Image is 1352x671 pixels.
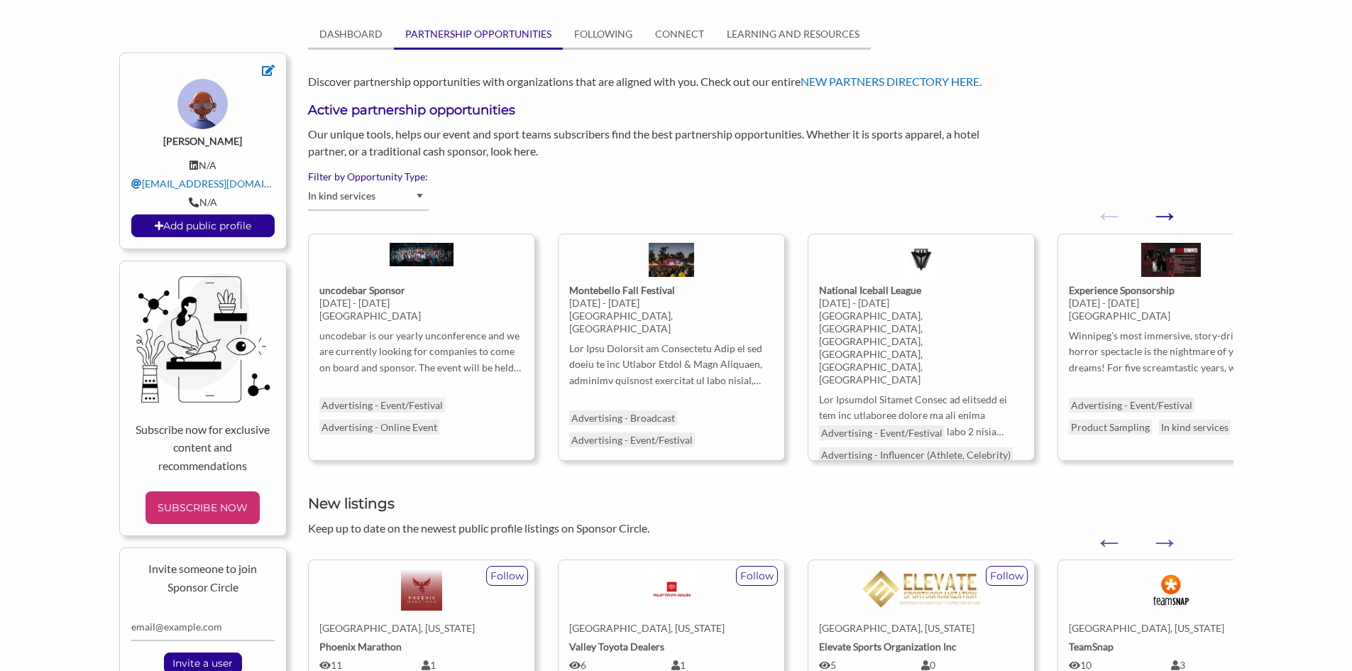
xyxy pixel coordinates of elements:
[715,21,871,48] a: LEARNING AND RESOURCES
[131,178,309,190] a: [EMAIL_ADDRESS][DOMAIN_NAME]
[1069,420,1152,435] p: Product Sampling
[1069,398,1194,413] p: Advertising - Event/Festival
[569,234,774,400] a: [DATE] - [DATE][GEOGRAPHIC_DATA], [GEOGRAPHIC_DATA]
[163,135,242,147] strong: [PERSON_NAME]
[131,196,275,209] div: N/A
[1069,328,1273,376] p: Winnipeg’s most immersive, story-driven horror spectacle is the nightmare of your dreams! For fiv...
[1150,569,1192,611] img: TeamSnap Logo
[297,126,1007,160] div: Our unique tools, helps our event and sport teams subscribers find the best partnership opportuni...
[569,284,675,296] strong: Montebello Fall Festival
[319,234,524,388] a: uncodebar Sponsor Logouncodebar Sponsor[DATE] - [DATE][GEOGRAPHIC_DATA]uncodebar is our yearly un...
[1069,234,1273,388] a: [DATE] - [DATE][GEOGRAPHIC_DATA]
[862,569,981,609] img: Elevate Sports Organization Inc Logo
[1141,243,1201,284] img: Experience Sponsorship Logo
[1150,528,1164,542] button: Next
[644,21,715,48] a: CONNECT
[569,341,774,388] p: Lor Ipsu Dolorsit am Consectetu Adip el sed doeiu te inc Utlabor Etdol & Magn Aliquaen, adminimv ...
[1069,622,1273,635] div: [GEOGRAPHIC_DATA], [US_STATE]
[401,569,442,611] img: Phoenix Marathon Logo
[319,640,402,653] strong: Phoenix Marathon
[390,243,454,273] img: uncodebar Sponsor Logo
[569,622,774,635] div: [GEOGRAPHIC_DATA], [US_STATE]
[131,214,275,237] a: Add public profile
[819,425,945,440] p: Advertising - Event/Festival
[569,410,677,425] p: Advertising - Broadcast
[1159,420,1231,435] p: In kind services
[131,273,275,403] img: dashboard-subscribe-d8af307e.png
[308,102,1233,119] h3: Active partnership opportunities
[819,640,957,653] strong: Elevate Sports Organization Inc
[177,79,228,129] img: ToyFaces_Colored_BG_8_cw6kwm
[1150,201,1164,215] button: Next
[986,567,1027,585] p: Follow
[319,420,439,435] a: Advertising - Online Event
[904,243,938,284] img: National Iceball League Logo
[319,284,405,296] strong: uncodebar Sponsor
[819,392,1023,440] p: Lor Ipsumdol Sitamet Consec ad elitsedd ei tem inc utlaboree dolore ma ali enima minimven quisno ...
[308,519,1233,538] p: Keep up to date on the newest public profile listings on Sponsor Circle.
[563,21,644,48] a: FOLLOWING
[569,640,664,653] strong: Valley Toyota Dealers
[319,622,524,635] div: [GEOGRAPHIC_DATA], [US_STATE]
[1069,640,1114,653] strong: TeamSnap
[308,21,394,48] a: DASHBOARD
[487,567,527,585] p: Follow
[199,159,216,171] span: N/A
[651,569,692,611] img: Valley Toyota Dealers Logo
[308,72,1233,91] p: Discover partnership opportunities with organizations that are aligned with you. Check out our en...
[737,567,777,585] p: Follow
[308,170,1233,183] label: Filter by Opportunity Type:
[132,215,275,236] p: Add public profile
[131,613,275,641] input: email@example.com
[569,432,695,447] p: Advertising - Event/Festival
[819,284,921,296] strong: National Iceball League
[1094,201,1109,215] button: Previous
[819,447,1013,462] p: Advertising - Influencer (Athlete, Celebrity)
[319,328,524,376] p: uncodebar is our yearly unconference and we are currently looking for companies to come on board ...
[649,243,693,284] img: Montebello Fall Festival Logo
[1069,284,1175,296] strong: Experience Sponsorship
[308,493,1233,513] h2: New listings
[151,497,254,518] a: SUBSCRIBE NOW
[819,622,1023,635] div: [GEOGRAPHIC_DATA], [US_STATE]
[819,234,1023,415] a: [DATE] - [DATE][GEOGRAPHIC_DATA], [GEOGRAPHIC_DATA], [GEOGRAPHIC_DATA], [GEOGRAPHIC_DATA], [GEOGR...
[801,75,982,88] a: NEW PARTNERS DIRECTORY HERE.
[319,398,445,413] a: Advertising - Event/Festival
[131,420,275,475] p: Subscribe now for exclusive content and recommendations
[394,21,563,48] a: PARTNERSHIP OPPORTUNITIES
[1094,528,1109,542] button: Previous
[131,560,275,596] p: Invite someone to join Sponsor Circle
